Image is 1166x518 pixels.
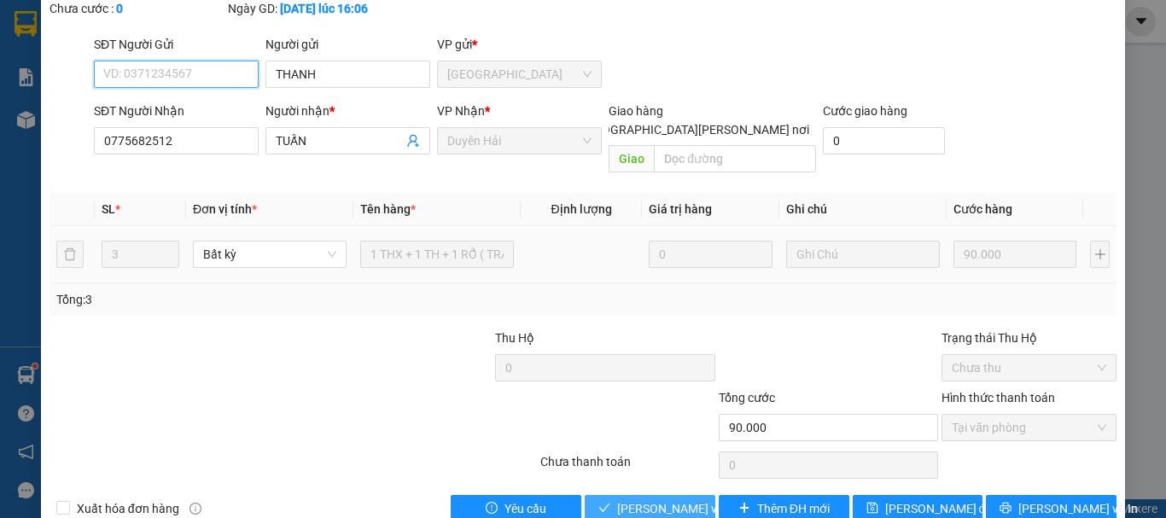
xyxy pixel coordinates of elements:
[654,145,816,172] input: Dọc đường
[823,127,945,154] input: Cước giao hàng
[609,104,663,118] span: Giao hàng
[360,202,416,216] span: Tên hàng
[649,202,712,216] span: Giá trị hàng
[193,202,257,216] span: Đơn vị tính
[1000,502,1012,515] span: printer
[598,502,610,515] span: check
[406,134,420,148] span: user-add
[823,104,907,118] label: Cước giao hàng
[94,35,259,54] div: SĐT Người Gửi
[953,202,1012,216] span: Cước hàng
[437,104,485,118] span: VP Nhận
[609,145,654,172] span: Giao
[757,499,830,518] span: Thêm ĐH mới
[56,241,84,268] button: delete
[866,502,878,515] span: save
[779,193,947,226] th: Ghi chú
[885,499,995,518] span: [PERSON_NAME] đổi
[504,499,546,518] span: Yêu cầu
[952,355,1106,381] span: Chưa thu
[942,329,1116,347] div: Trạng thái Thu Hộ
[551,202,611,216] span: Định lượng
[437,35,602,54] div: VP gửi
[70,499,186,518] span: Xuất hóa đơn hàng
[486,502,498,515] span: exclamation-circle
[942,391,1055,405] label: Hình thức thanh toán
[786,241,940,268] input: Ghi Chú
[116,2,123,15] b: 0
[447,61,592,87] span: Sài Gòn
[495,331,534,345] span: Thu Hộ
[265,35,430,54] div: Người gửi
[617,499,848,518] span: [PERSON_NAME] và [PERSON_NAME] hàng
[56,290,452,309] div: Tổng: 3
[1018,499,1138,518] span: [PERSON_NAME] và In
[203,242,336,267] span: Bất kỳ
[952,415,1106,440] span: Tại văn phòng
[102,202,115,216] span: SL
[189,503,201,515] span: info-circle
[539,452,717,482] div: Chưa thanh toán
[265,102,430,120] div: Người nhận
[649,241,772,268] input: 0
[953,241,1076,268] input: 0
[360,241,514,268] input: VD: Bàn, Ghế
[576,120,816,139] span: [GEOGRAPHIC_DATA][PERSON_NAME] nơi
[280,2,368,15] b: [DATE] lúc 16:06
[738,502,750,515] span: plus
[94,102,259,120] div: SĐT Người Nhận
[719,391,775,405] span: Tổng cước
[447,128,592,154] span: Duyên Hải
[1090,241,1110,268] button: plus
